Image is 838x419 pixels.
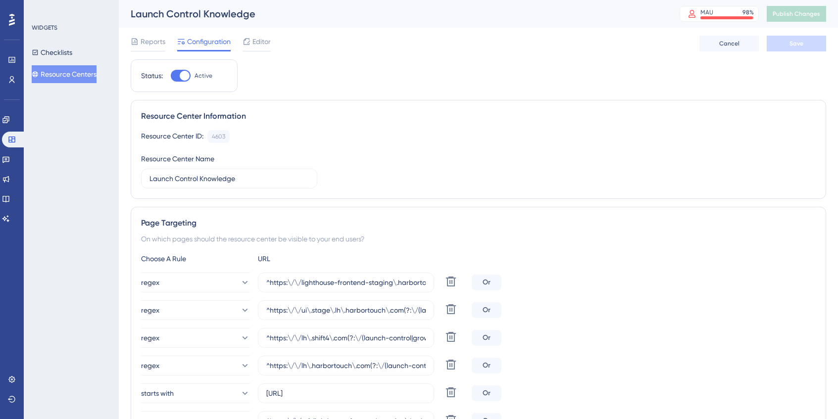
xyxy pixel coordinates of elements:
[700,8,713,16] div: MAU
[141,110,816,122] div: Resource Center Information
[141,300,250,320] button: regex
[149,173,309,184] input: Type your Resource Center name
[767,6,826,22] button: Publish Changes
[472,358,501,373] div: Or
[141,217,816,229] div: Page Targeting
[719,40,739,47] span: Cancel
[266,360,426,371] input: yourwebsite.com/path
[266,388,426,399] input: yourwebsite.com/path
[32,44,72,61] button: Checklists
[266,332,426,343] input: yourwebsite.com/path
[472,275,501,290] div: Or
[472,302,501,318] div: Or
[141,332,159,344] span: regex
[212,133,225,140] div: 4603
[789,40,803,47] span: Save
[195,72,212,80] span: Active
[141,233,816,245] div: On which pages should the resource center be visible to your end users?
[187,36,231,47] span: Configuration
[472,385,501,401] div: Or
[699,36,759,51] button: Cancel
[472,330,501,346] div: Or
[32,65,97,83] button: Resource Centers
[773,10,820,18] span: Publish Changes
[141,328,250,348] button: regex
[742,8,754,16] div: 98 %
[141,360,159,372] span: regex
[141,273,250,292] button: regex
[131,7,655,21] div: Launch Control Knowledge
[141,356,250,375] button: regex
[767,36,826,51] button: Save
[141,304,159,316] span: regex
[141,383,250,403] button: starts with
[141,253,250,265] div: Choose A Rule
[141,70,163,82] div: Status:
[141,153,214,165] div: Resource Center Name
[141,277,159,288] span: regex
[32,24,57,32] div: WIDGETS
[141,36,165,47] span: Reports
[141,387,174,399] span: starts with
[252,36,271,47] span: Editor
[141,130,203,143] div: Resource Center ID:
[266,277,426,288] input: yourwebsite.com/path
[266,305,426,316] input: yourwebsite.com/path
[258,253,367,265] div: URL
